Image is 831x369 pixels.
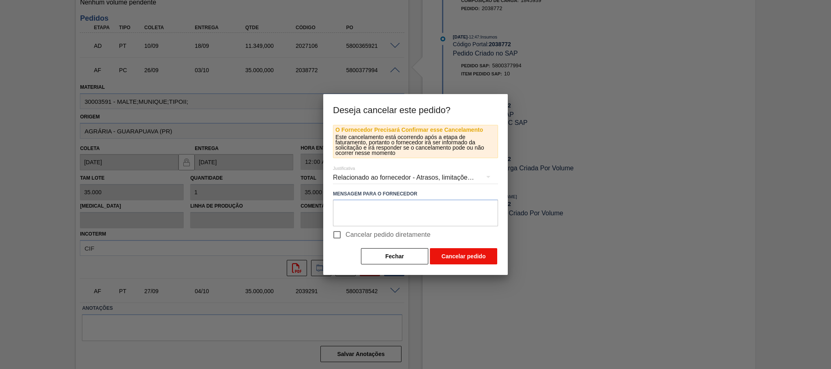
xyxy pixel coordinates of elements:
button: Cancelar pedido [430,248,497,264]
span: Cancelar pedido diretamente [346,230,431,240]
p: Este cancelamento está ocorrendo após a etapa de faturamento, portanto o fornecedor irá ser infor... [335,135,496,156]
p: O Fornecedor Precisará Confirmar esse Cancelamento [335,127,496,133]
h3: Deseja cancelar este pedido? [323,94,508,125]
label: Mensagem para o Fornecedor [333,188,498,200]
div: Relacionado ao fornecedor - Atrasos, limitações de capacidade, etc. [333,166,498,189]
button: Fechar [361,248,428,264]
